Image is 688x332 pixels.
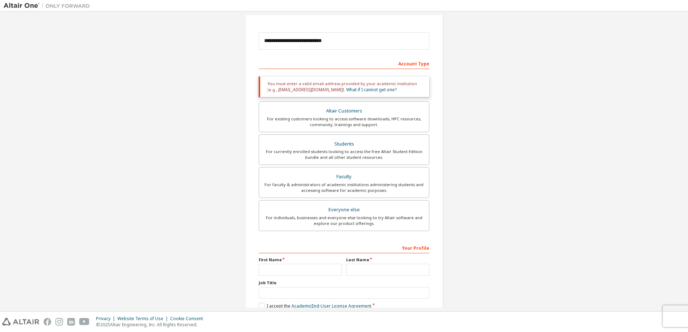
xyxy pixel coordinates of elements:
div: Privacy [96,316,117,322]
div: For individuals, businesses and everyone else looking to try Altair software and explore our prod... [263,215,425,226]
label: I accept the [259,303,371,309]
a: Academic End-User License Agreement [291,303,371,309]
div: Cookie Consent [170,316,207,322]
div: Everyone else [263,205,425,215]
div: Students [263,139,425,149]
div: Your Profile [259,242,429,253]
img: altair_logo.svg [2,318,39,326]
img: linkedin.svg [67,318,75,326]
a: What if I cannot get one? [346,87,397,93]
p: © 2025 Altair Engineering, Inc. All Rights Reserved. [96,322,207,328]
img: youtube.svg [79,318,90,326]
div: Website Terms of Use [117,316,170,322]
div: For currently enrolled students looking to access the free Altair Student Edition bundle and all ... [263,149,425,160]
div: You must enter a valid email address provided by your academic institution (e.g., ). [259,77,429,97]
div: For existing customers looking to access software downloads, HPC resources, community, trainings ... [263,116,425,128]
span: [EMAIL_ADDRESS][DOMAIN_NAME] [278,87,343,93]
div: Altair Customers [263,106,425,116]
label: Job Title [259,280,429,286]
div: Faculty [263,172,425,182]
img: instagram.svg [55,318,63,326]
img: Altair One [4,2,94,9]
label: Last Name [346,257,429,263]
div: Account Type [259,57,429,69]
div: For faculty & administrators of academic institutions administering students and accessing softwa... [263,182,425,193]
img: facebook.svg [44,318,51,326]
label: First Name [259,257,342,263]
